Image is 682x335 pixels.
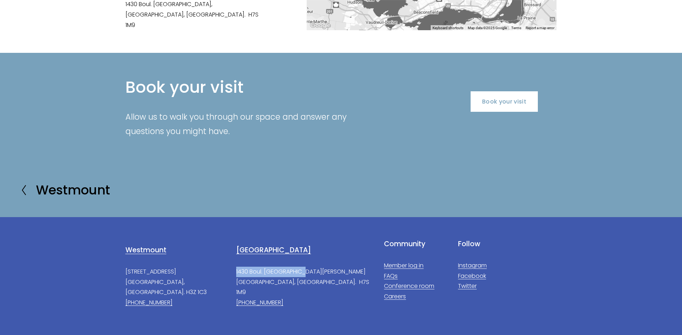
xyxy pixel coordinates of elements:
[236,298,283,308] a: [PHONE_NUMBER]
[384,281,434,292] a: Conference room
[308,21,332,30] a: Open this area in Google Maps (opens a new window)
[468,26,507,30] span: Map data ©2025 Google
[125,77,375,98] h2: Book your visit
[471,91,538,112] a: Book your visit
[432,26,463,31] button: Keyboard shortcuts
[458,271,486,281] a: Facebook
[236,267,372,308] p: 1430 Boul. [GEOGRAPHIC_DATA][PERSON_NAME] [GEOGRAPHIC_DATA], [GEOGRAPHIC_DATA]. H7S 1M9
[458,239,557,249] h4: Follow
[384,292,406,302] a: Careers
[20,184,110,196] a: Westmount
[308,21,332,30] img: Google
[36,184,110,196] h2: Westmount
[125,267,372,308] p: [STREET_ADDRESS] [GEOGRAPHIC_DATA], [GEOGRAPHIC_DATA]. H3Z 1C3
[458,281,477,292] a: Twitter
[125,298,173,308] a: [PHONE_NUMBER]
[384,261,424,271] a: Member log in
[458,261,487,271] a: Instagram
[125,111,349,137] span: Allow us to walk you through our space and answer any questions you might have.
[236,245,311,255] a: [GEOGRAPHIC_DATA]
[511,26,521,30] a: Terms
[526,26,554,30] a: Report a map error
[384,239,446,249] h4: Community
[125,245,166,255] a: Westmount
[384,271,398,281] a: FAQs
